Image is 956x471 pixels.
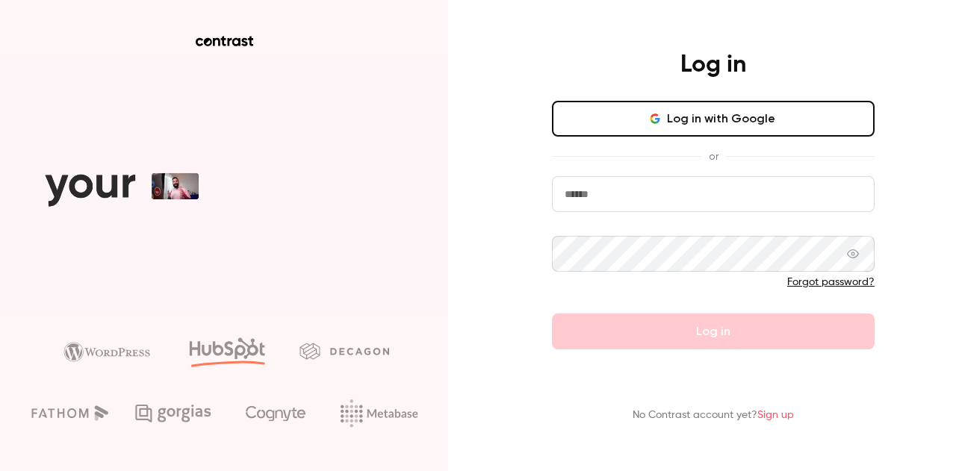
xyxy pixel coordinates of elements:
h4: Log in [680,50,746,80]
p: No Contrast account yet? [633,408,794,423]
span: or [701,149,726,164]
button: Log in with Google [552,101,875,137]
a: Sign up [757,410,794,420]
img: decagon [299,343,389,359]
a: Forgot password? [787,277,875,287]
